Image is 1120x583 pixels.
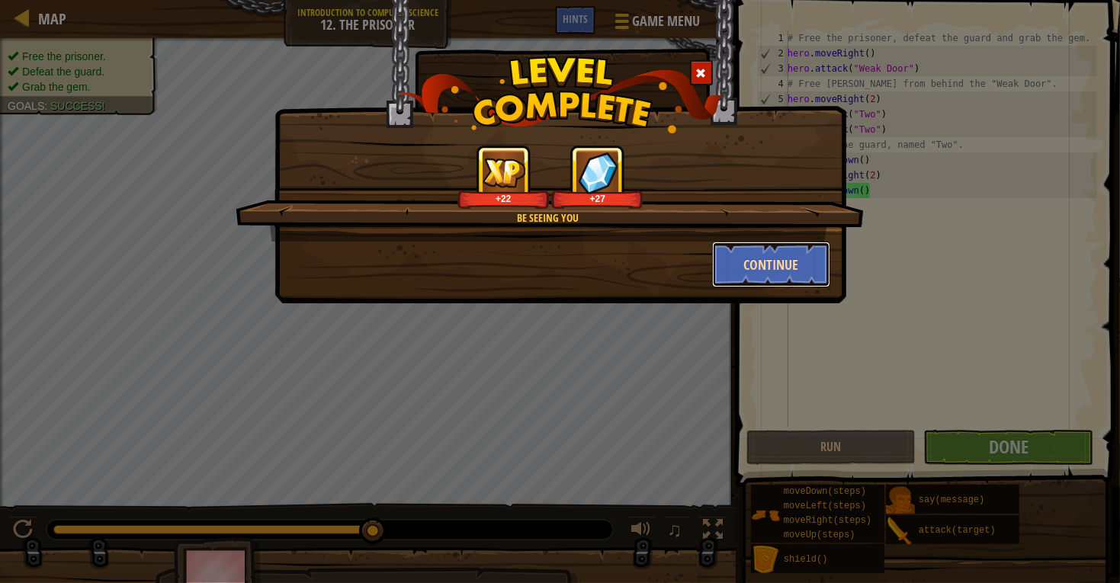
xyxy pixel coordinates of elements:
img: reward_icon_xp.png [483,158,525,187]
div: Be Seeing You [308,210,789,226]
button: Continue [712,242,830,287]
img: level_complete.png [396,56,724,133]
div: +27 [554,193,640,204]
img: reward_icon_gems.png [579,152,618,194]
div: +22 [461,193,547,204]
